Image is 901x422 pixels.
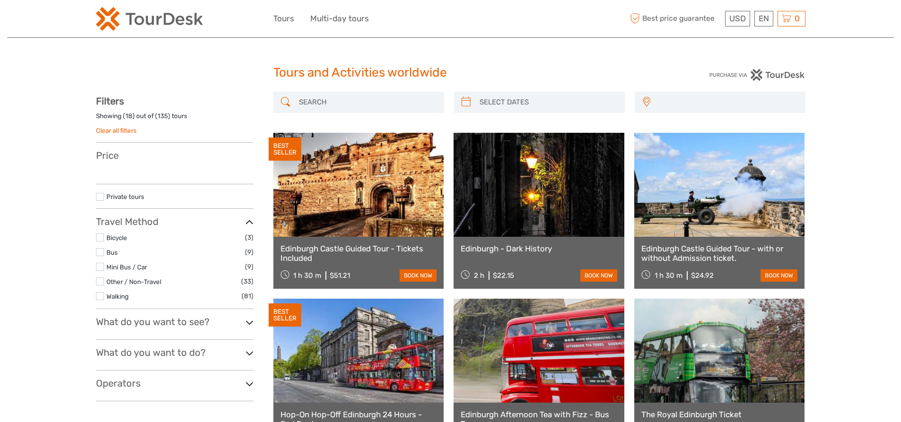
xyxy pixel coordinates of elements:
div: BEST SELLER [269,138,301,161]
img: PurchaseViaTourDesk.png [709,69,805,81]
a: Edinburgh Castle Guided Tour - with or without Admission ticket. [641,244,798,263]
input: SEARCH [295,94,439,111]
a: Edinburgh Castle Guided Tour - Tickets Included [280,244,437,263]
h1: Tours and Activities worldwide [273,65,628,80]
h3: What do you want to do? [96,347,254,358]
a: book now [400,269,437,282]
a: Tours [273,12,294,26]
a: Multi-day tours [310,12,369,26]
strong: Filters [96,95,124,107]
span: (3) [245,232,254,243]
div: EN [754,11,773,26]
a: The Royal Edinburgh Ticket [641,410,798,419]
a: book now [761,269,797,282]
a: Private tours [106,193,144,200]
h3: Operators [96,378,254,389]
a: Walking [106,293,129,300]
a: Clear all filters [96,127,137,134]
span: (33) [241,276,254,287]
span: 0 [793,14,801,23]
div: $22.15 [493,271,514,280]
a: book now [580,269,617,282]
input: SELECT DATES [476,94,620,111]
label: 18 [125,112,132,121]
span: (81) [242,291,254,301]
div: $24.92 [691,271,714,280]
h3: What do you want to see? [96,316,254,327]
a: Bicycle [106,234,127,241]
span: 1 h 30 m [655,271,682,280]
div: $51.21 [330,271,350,280]
span: Best price guarantee [628,11,723,26]
span: 1 h 30 m [293,271,321,280]
span: USD [729,14,746,23]
label: 135 [157,112,168,121]
div: Showing ( ) out of ( ) tours [96,112,254,126]
span: (9) [245,247,254,258]
span: 2 h [474,271,484,280]
span: (9) [245,261,254,272]
a: Edinburgh - Dark History [461,244,617,253]
h3: Price [96,150,254,161]
a: Bus [106,249,118,256]
img: 2254-3441b4b5-4e5f-4d00-b396-31f1d84a6ebf_logo_small.png [96,7,203,31]
div: BEST SELLER [269,303,301,327]
a: Mini Bus / Car [106,263,147,271]
h3: Travel Method [96,216,254,227]
a: Other / Non-Travel [106,278,161,285]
